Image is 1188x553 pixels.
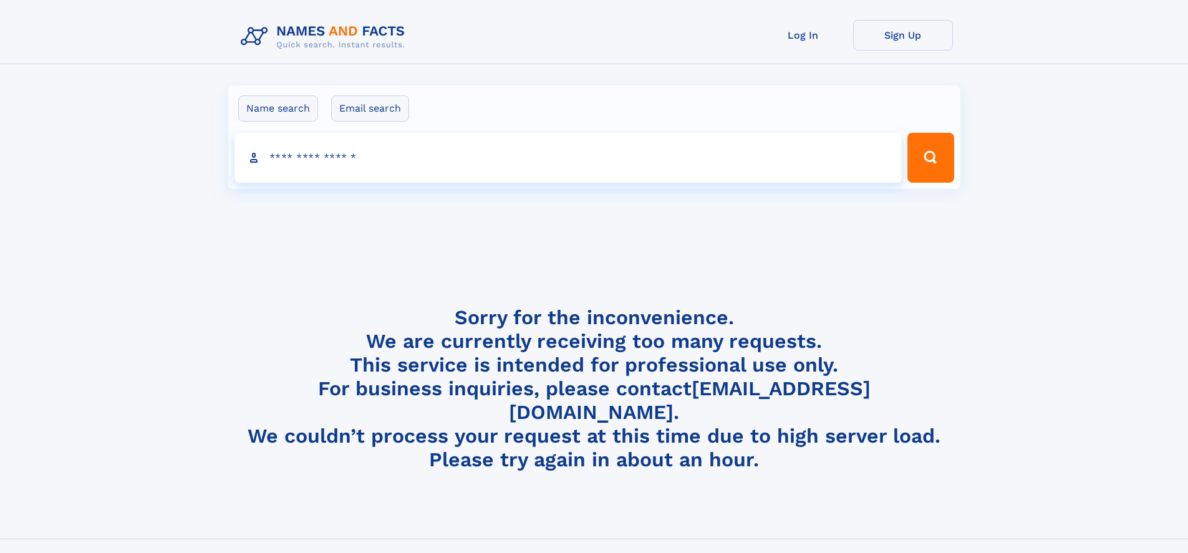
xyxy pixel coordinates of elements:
[753,20,853,50] a: Log In
[853,20,953,50] a: Sign Up
[331,95,409,122] label: Email search
[238,95,318,122] label: Name search
[234,133,902,183] input: search input
[907,133,954,183] button: Search Button
[236,305,953,472] h4: Sorry for the inconvenience. We are currently receiving too many requests. This service is intend...
[509,377,871,424] a: [EMAIL_ADDRESS][DOMAIN_NAME]
[236,20,415,54] img: Logo Names and Facts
